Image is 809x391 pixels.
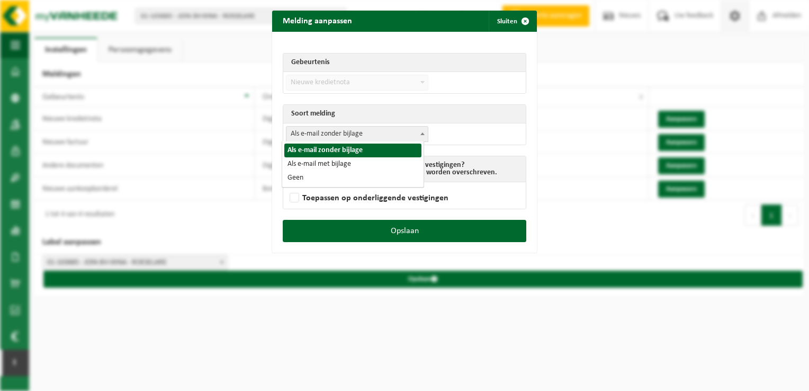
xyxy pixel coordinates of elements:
span: Als e-mail zonder bijlage [286,127,428,141]
li: Geen [284,171,421,185]
span: Nieuwe kredietnota [286,75,428,91]
span: Als e-mail zonder bijlage [286,126,428,142]
button: Sluiten [489,11,536,32]
button: Opslaan [283,220,526,242]
li: Als e-mail met bijlage [284,157,421,171]
span: Nieuwe kredietnota [286,75,428,90]
li: Als e-mail zonder bijlage [284,144,421,157]
th: Soort melding [283,105,526,123]
h2: Melding aanpassen [272,11,363,31]
label: Toepassen op onderliggende vestigingen [287,190,448,206]
th: Gebeurtenis [283,54,526,72]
